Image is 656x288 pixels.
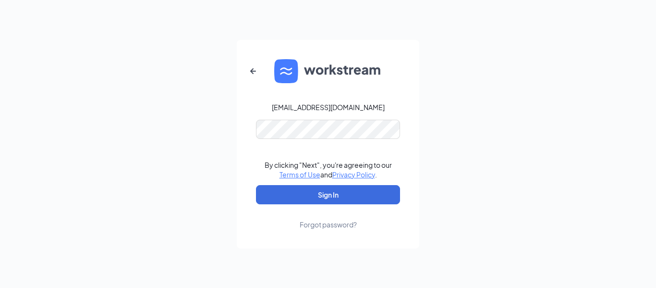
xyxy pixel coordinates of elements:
button: Sign In [256,185,400,204]
a: Terms of Use [279,170,320,179]
div: [EMAIL_ADDRESS][DOMAIN_NAME] [272,102,385,112]
div: Forgot password? [300,220,357,229]
a: Privacy Policy [332,170,375,179]
img: WS logo and Workstream text [274,59,382,83]
a: Forgot password? [300,204,357,229]
svg: ArrowLeftNew [247,65,259,77]
div: By clicking "Next", you're agreeing to our and . [265,160,392,179]
button: ArrowLeftNew [242,60,265,83]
